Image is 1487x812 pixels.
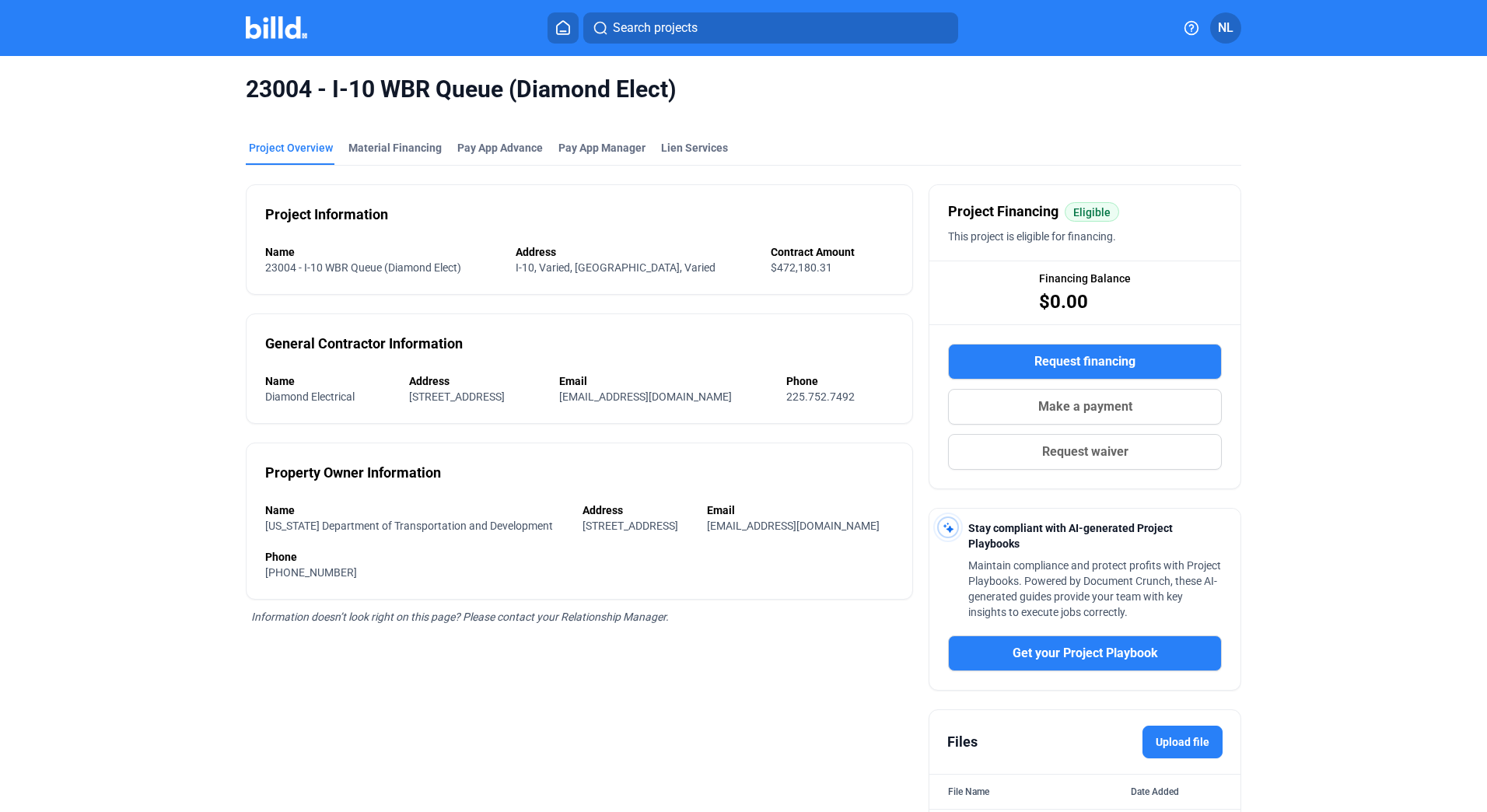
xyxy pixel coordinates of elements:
[583,520,678,532] span: [STREET_ADDRESS]
[251,611,669,623] span: Information doesn’t look right on this page? Please contact your Relationship Manager.
[558,140,646,156] span: Pay App Manager
[613,19,698,37] span: Search projects
[1034,352,1135,371] span: Request financing
[265,390,355,403] span: Diamond Electrical
[1013,644,1158,663] span: Get your Project Playbook
[265,204,388,226] div: Project Information
[948,201,1058,222] span: Project Financing
[968,522,1173,550] span: Stay compliant with AI-generated Project Playbooks
[771,261,832,274] span: $472,180.31
[1065,202,1119,222] mat-chip: Eligible
[1131,784,1222,800] div: Date Added
[457,140,543,156] div: Pay App Advance
[246,75,1241,104] span: 23004 - I-10 WBR Queue (Diamond Elect)
[948,344,1222,380] button: Request financing
[948,230,1116,243] span: This project is eligible for financing.
[968,559,1221,618] span: Maintain compliance and protect profits with Project Playbooks. Powered by Document Crunch, these...
[265,373,394,389] div: Name
[265,520,553,532] span: [US_STATE] Department of Transportation and Development
[786,373,894,389] div: Phone
[583,502,692,518] div: Address
[707,502,894,518] div: Email
[559,390,732,403] span: [EMAIL_ADDRESS][DOMAIN_NAME]
[948,434,1222,470] button: Request waiver
[947,731,978,753] div: Files
[348,140,442,156] div: Material Financing
[265,261,461,274] span: 23004 - I-10 WBR Queue (Diamond Elect)
[948,389,1222,425] button: Make a payment
[1042,443,1128,461] span: Request waiver
[265,566,357,579] span: [PHONE_NUMBER]
[409,373,544,389] div: Address
[249,140,333,156] div: Project Overview
[265,333,463,355] div: General Contractor Information
[1218,19,1233,37] span: NL
[1039,271,1131,286] span: Financing Balance
[265,502,567,518] div: Name
[516,261,716,274] span: I-10, Varied, [GEOGRAPHIC_DATA], Varied
[246,16,307,39] img: Billd Company Logo
[1210,12,1241,44] button: NL
[265,462,441,484] div: Property Owner Information
[1039,289,1088,314] span: $0.00
[948,635,1222,671] button: Get your Project Playbook
[516,244,754,260] div: Address
[771,244,894,260] div: Contract Amount
[583,12,958,44] button: Search projects
[707,520,880,532] span: [EMAIL_ADDRESS][DOMAIN_NAME]
[1038,397,1132,416] span: Make a payment
[265,549,894,565] div: Phone
[661,140,728,156] div: Lien Services
[265,244,500,260] div: Name
[1142,726,1223,758] label: Upload file
[559,373,771,389] div: Email
[948,784,989,800] div: File Name
[409,390,505,403] span: [STREET_ADDRESS]
[786,390,855,403] span: 225.752.7492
